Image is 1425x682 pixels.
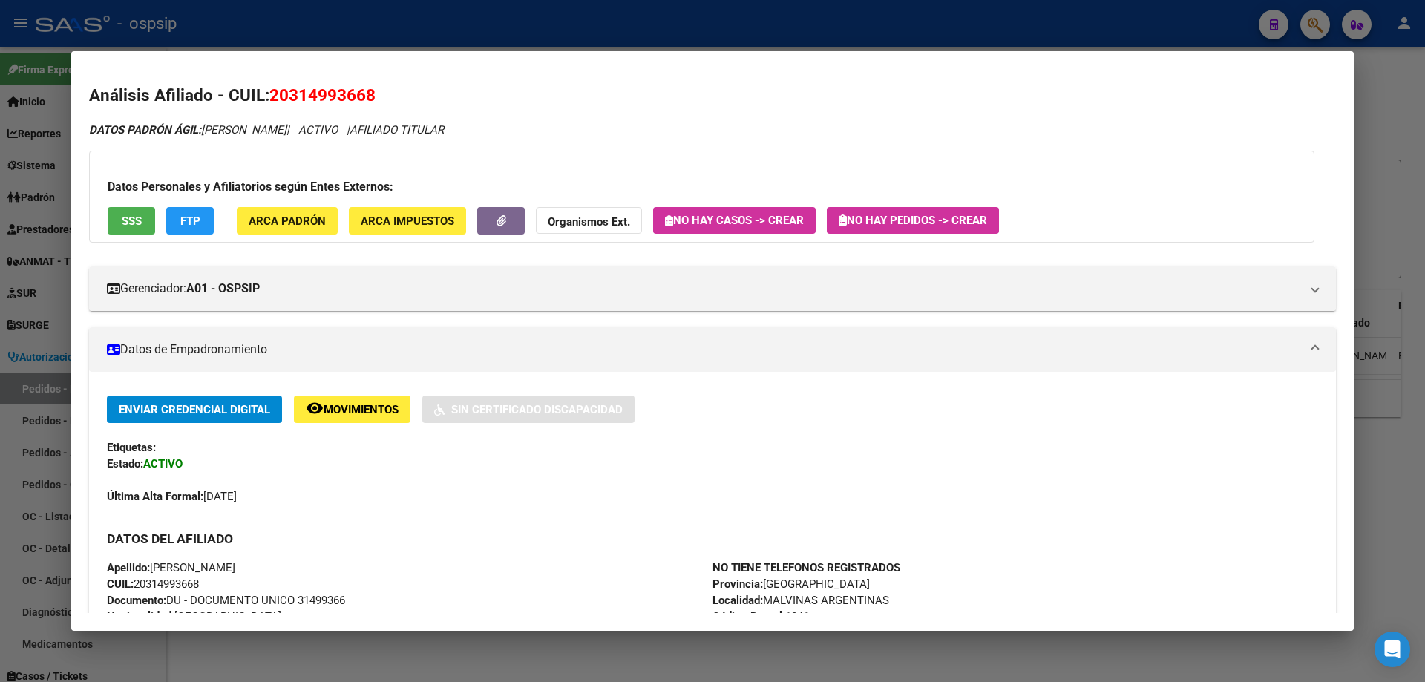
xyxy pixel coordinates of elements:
[712,610,785,623] strong: Código Postal:
[665,214,804,227] span: No hay casos -> Crear
[361,214,454,228] span: ARCA Impuestos
[237,207,338,235] button: ARCA Padrón
[89,123,286,137] span: [PERSON_NAME]
[294,396,410,423] button: Movimientos
[536,207,642,235] button: Organismos Ext.
[89,83,1336,108] h2: Análisis Afiliado - CUIL:
[839,214,987,227] span: No hay Pedidos -> Crear
[249,214,326,228] span: ARCA Padrón
[422,396,635,423] button: Sin Certificado Discapacidad
[107,457,143,470] strong: Estado:
[107,280,1300,298] mat-panel-title: Gerenciador:
[107,610,174,623] strong: Nacionalidad:
[712,577,870,591] span: [GEOGRAPHIC_DATA]
[712,610,809,623] span: 1846
[306,399,324,417] mat-icon: remove_red_eye
[107,441,156,454] strong: Etiquetas:
[349,207,466,235] button: ARCA Impuestos
[186,280,260,298] strong: A01 - OSPSIP
[107,561,235,574] span: [PERSON_NAME]
[89,123,444,137] i: | ACTIVO |
[89,123,201,137] strong: DATOS PADRÓN ÁGIL:
[107,610,281,623] span: [GEOGRAPHIC_DATA]
[712,561,900,574] strong: NO TIENE TELEFONOS REGISTRADOS
[119,403,270,416] span: Enviar Credencial Digital
[350,123,444,137] span: AFILIADO TITULAR
[89,266,1336,311] mat-expansion-panel-header: Gerenciador:A01 - OSPSIP
[180,214,200,228] span: FTP
[166,207,214,235] button: FTP
[108,207,155,235] button: SSS
[107,594,345,607] span: DU - DOCUMENTO UNICO 31499366
[107,490,237,503] span: [DATE]
[324,403,399,416] span: Movimientos
[107,531,1318,547] h3: DATOS DEL AFILIADO
[548,215,630,229] strong: Organismos Ext.
[451,403,623,416] span: Sin Certificado Discapacidad
[108,178,1296,196] h3: Datos Personales y Afiliatorios según Entes Externos:
[712,594,889,607] span: MALVINAS ARGENTINAS
[107,341,1300,358] mat-panel-title: Datos de Empadronamiento
[827,207,999,234] button: No hay Pedidos -> Crear
[107,490,203,503] strong: Última Alta Formal:
[122,214,142,228] span: SSS
[712,594,763,607] strong: Localidad:
[653,207,816,234] button: No hay casos -> Crear
[269,85,376,105] span: 20314993668
[107,561,150,574] strong: Apellido:
[143,457,183,470] strong: ACTIVO
[107,577,199,591] span: 20314993668
[107,594,166,607] strong: Documento:
[712,577,763,591] strong: Provincia:
[1375,632,1410,667] div: Open Intercom Messenger
[107,396,282,423] button: Enviar Credencial Digital
[89,327,1336,372] mat-expansion-panel-header: Datos de Empadronamiento
[107,577,134,591] strong: CUIL:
